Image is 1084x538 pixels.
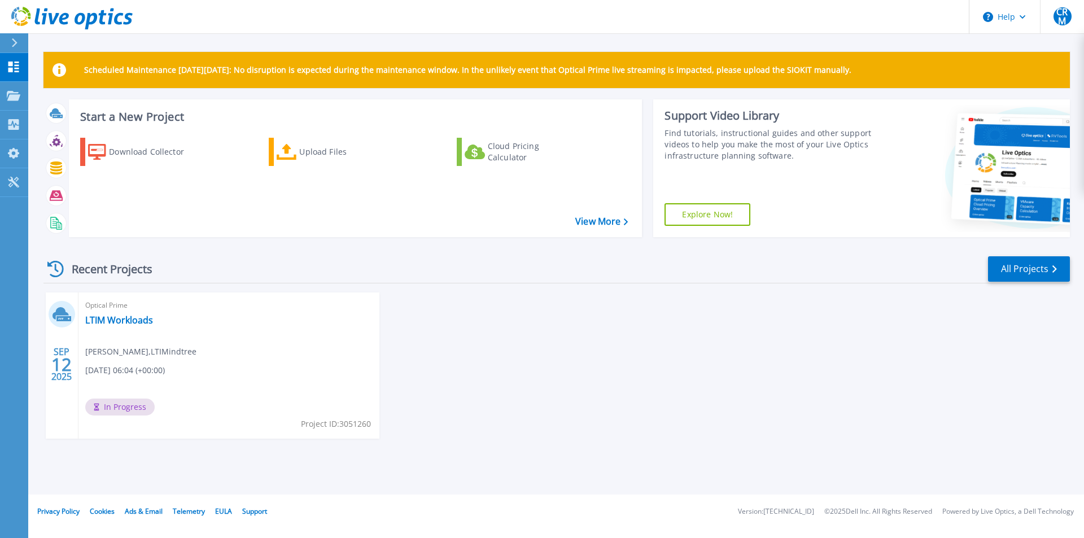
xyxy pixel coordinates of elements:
div: Cloud Pricing Calculator [488,141,578,163]
a: Telemetry [173,506,205,516]
span: Optical Prime [85,299,373,312]
a: Support [242,506,267,516]
div: Support Video Library [665,108,877,123]
a: Explore Now! [665,203,750,226]
p: Scheduled Maintenance [DATE][DATE]: No disruption is expected during the maintenance window. In t... [84,65,851,75]
div: Find tutorials, instructional guides and other support videos to help you make the most of your L... [665,128,877,161]
li: Version: [TECHNICAL_ID] [738,508,814,515]
a: EULA [215,506,232,516]
span: [DATE] 06:04 (+00:00) [85,364,165,377]
a: View More [575,216,628,227]
li: Powered by Live Optics, a Dell Technology [942,508,1074,515]
li: © 2025 Dell Inc. All Rights Reserved [824,508,932,515]
span: 12 [51,360,72,369]
a: Cloud Pricing Calculator [457,138,583,166]
a: Privacy Policy [37,506,80,516]
a: Cookies [90,506,115,516]
a: Upload Files [269,138,395,166]
h3: Start a New Project [80,111,628,123]
span: CRM [1054,7,1072,25]
div: SEP 2025 [51,344,72,385]
div: Recent Projects [43,255,168,283]
div: Download Collector [109,141,199,163]
span: In Progress [85,399,155,415]
a: All Projects [988,256,1070,282]
span: Project ID: 3051260 [301,418,371,430]
div: Upload Files [299,141,390,163]
a: Download Collector [80,138,206,166]
a: LTIM Workloads [85,314,153,326]
span: [PERSON_NAME] , LTIMindtree [85,345,196,358]
a: Ads & Email [125,506,163,516]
